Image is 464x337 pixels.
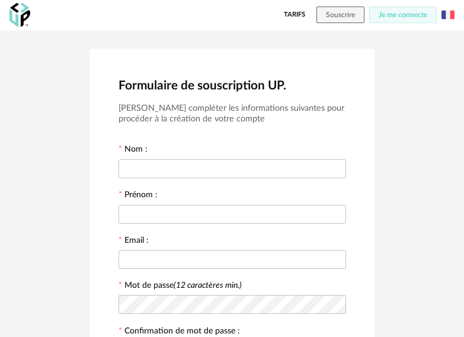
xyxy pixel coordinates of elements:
h2: Formulaire de souscription UP. [119,78,346,94]
img: fr [441,8,455,21]
span: Je me connecte [379,11,427,18]
button: Souscrire [316,7,364,23]
h3: [PERSON_NAME] compléter les informations suivantes pour procéder à la création de votre compte [119,103,346,125]
img: OXP [9,3,30,27]
a: Tarifs [284,7,305,23]
label: Nom : [119,145,148,156]
i: (12 caractères min.) [174,281,242,290]
span: Souscrire [326,11,355,18]
label: Prénom : [119,191,158,201]
label: Email : [119,236,149,247]
label: Mot de passe [124,281,242,290]
button: Je me connecte [369,7,437,23]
